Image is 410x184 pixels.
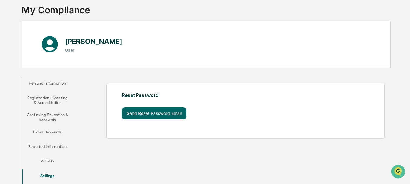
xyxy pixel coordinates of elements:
a: Powered byPylon [43,102,73,107]
button: Linked Accounts [22,126,73,140]
button: Activity [22,155,73,169]
span: Data Lookup [12,88,38,94]
iframe: Open customer support [391,164,407,180]
div: We're available if you need us! [21,52,77,57]
button: Start new chat [103,48,111,55]
div: 🗄️ [44,77,49,82]
input: Clear [16,28,100,34]
button: Personal Information [22,77,73,92]
a: 🗄️Attestations [42,74,78,85]
button: Continuing Education & Renewals [22,109,73,126]
button: Reported Information [22,140,73,155]
span: Attestations [50,76,75,82]
div: Start new chat [21,46,100,52]
button: Registration, Licensing & Accreditation [22,92,73,109]
img: 1746055101610-c473b297-6a78-478c-a979-82029cc54cd1 [6,46,17,57]
div: Reset Password [122,92,320,98]
span: Preclearance [12,76,39,82]
button: Settings [22,169,73,184]
h3: User [65,48,122,52]
div: 🖐️ [6,77,11,82]
a: 🖐️Preclearance [4,74,42,85]
p: How can we help? [6,13,111,22]
span: Pylon [60,103,73,107]
div: secondary tabs example [22,77,73,184]
button: Send Reset Password Email [122,107,186,119]
h1: [PERSON_NAME] [65,37,122,46]
div: 🔎 [6,89,11,93]
a: 🔎Data Lookup [4,85,41,96]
